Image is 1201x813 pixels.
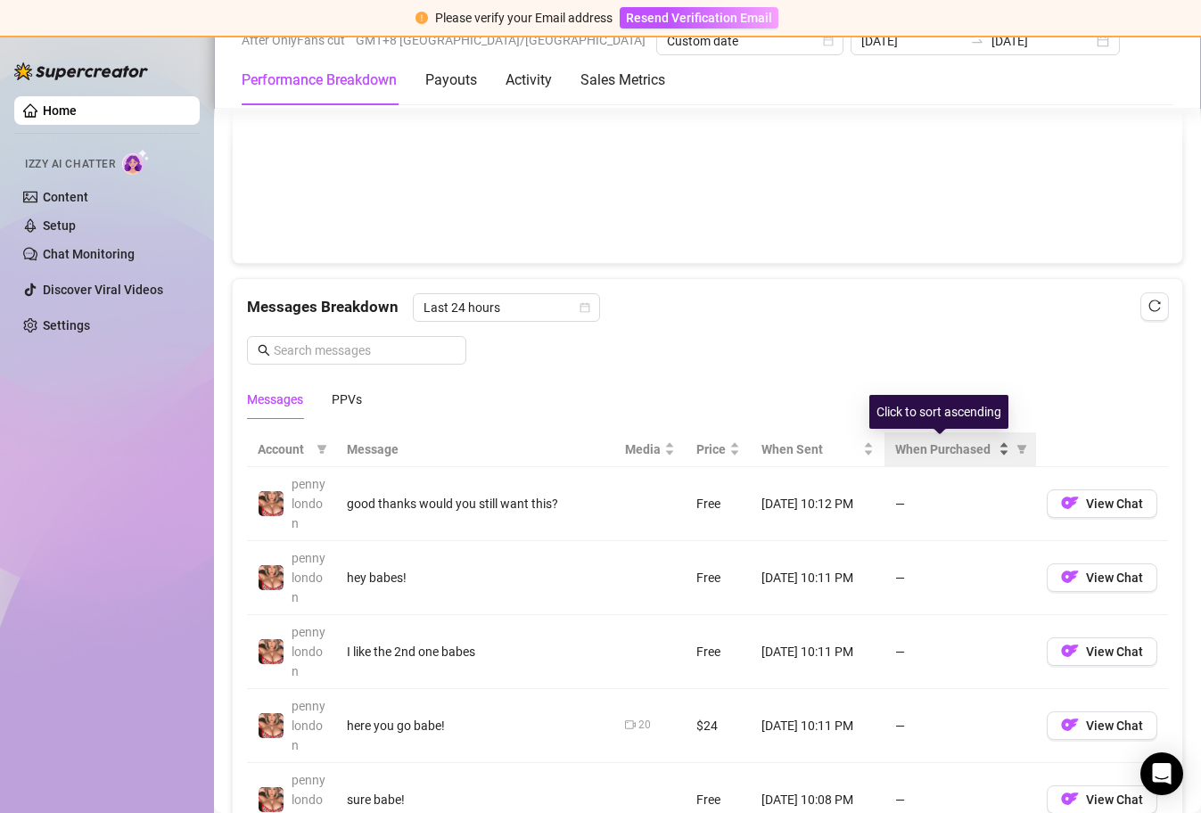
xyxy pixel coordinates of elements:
span: filter [1016,444,1027,455]
a: OFView Chat [1047,648,1157,662]
img: OF [1061,642,1079,660]
span: View Chat [1086,571,1143,585]
span: filter [317,444,327,455]
span: View Chat [1086,497,1143,511]
div: Click to sort ascending [869,395,1008,429]
span: pennylondon [292,699,325,752]
img: pennylondon [259,565,284,590]
td: [DATE] 10:11 PM [751,689,884,763]
span: to [970,34,984,48]
div: Messages [247,390,303,409]
img: OF [1061,494,1079,512]
span: GMT+8 [GEOGRAPHIC_DATA]/[GEOGRAPHIC_DATA] [356,27,646,53]
a: OFView Chat [1047,500,1157,514]
span: calendar [823,36,834,46]
a: Home [43,103,77,118]
span: View Chat [1086,719,1143,733]
img: pennylondon [259,787,284,812]
span: Resend Verification Email [626,11,772,25]
span: filter [313,436,331,463]
button: Resend Verification Email [620,7,778,29]
img: logo-BBDzfeDw.svg [14,62,148,80]
div: Sales Metrics [580,70,665,91]
a: Setup [43,218,76,233]
div: Messages Breakdown [247,293,1168,322]
td: [DATE] 10:12 PM [751,467,884,541]
button: OFView Chat [1047,637,1157,666]
img: pennylondon [259,491,284,516]
a: OFView Chat [1047,796,1157,810]
div: Please verify your Email address [435,8,613,28]
img: pennylondon [259,713,284,738]
span: Izzy AI Chatter [25,156,115,173]
img: OF [1061,716,1079,734]
a: Content [43,190,88,204]
td: [DATE] 10:11 PM [751,615,884,689]
span: View Chat [1086,645,1143,659]
img: OF [1061,790,1079,808]
span: swap-right [970,34,984,48]
a: Chat Monitoring [43,247,135,261]
button: OFView Chat [1047,711,1157,740]
td: $24 [686,689,751,763]
td: — [884,689,1036,763]
a: Discover Viral Videos [43,283,163,297]
div: Activity [506,70,552,91]
span: Last 24 hours [424,294,589,321]
span: When Sent [761,439,860,459]
span: calendar [580,302,590,313]
div: PPVs [332,390,362,409]
div: hey babes! [347,568,604,587]
input: Start date [861,31,963,51]
span: pennylondon [292,625,325,678]
span: Account [258,439,309,459]
span: Media [625,439,661,459]
div: Performance Breakdown [242,70,397,91]
span: Custom date [667,28,833,54]
span: Price [696,439,726,459]
div: good thanks would you still want this? [347,494,604,513]
span: pennylondon [292,477,325,530]
span: exclamation-circle [415,12,428,24]
button: OFView Chat [1047,563,1157,592]
th: Price [686,432,751,467]
td: Free [686,467,751,541]
span: View Chat [1086,792,1143,807]
img: AI Chatter [122,149,150,175]
div: sure babe! [347,790,604,809]
span: reload [1148,300,1161,312]
a: Settings [43,318,90,333]
th: When Purchased [884,432,1036,467]
span: search [258,344,270,357]
td: Free [686,615,751,689]
td: — [884,541,1036,615]
div: 20 [638,717,651,734]
td: — [884,467,1036,541]
th: Message [336,432,614,467]
td: [DATE] 10:11 PM [751,541,884,615]
input: Search messages [274,341,456,360]
button: OFView Chat [1047,489,1157,518]
span: When Purchased [895,439,995,459]
div: Open Intercom Messenger [1140,752,1183,795]
img: pennylondon [259,639,284,664]
input: End date [991,31,1093,51]
th: When Sent [751,432,884,467]
div: Payouts [425,70,477,91]
a: OFView Chat [1047,722,1157,736]
td: Free [686,541,751,615]
span: video-camera [625,719,636,730]
span: After OnlyFans cut [242,27,345,53]
td: — [884,615,1036,689]
span: filter [1013,436,1031,463]
div: here you go babe! [347,716,604,735]
th: Media [614,432,686,467]
img: OF [1061,568,1079,586]
a: OFView Chat [1047,574,1157,588]
div: I like the 2nd one babes [347,642,604,661]
span: pennylondon [292,551,325,604]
